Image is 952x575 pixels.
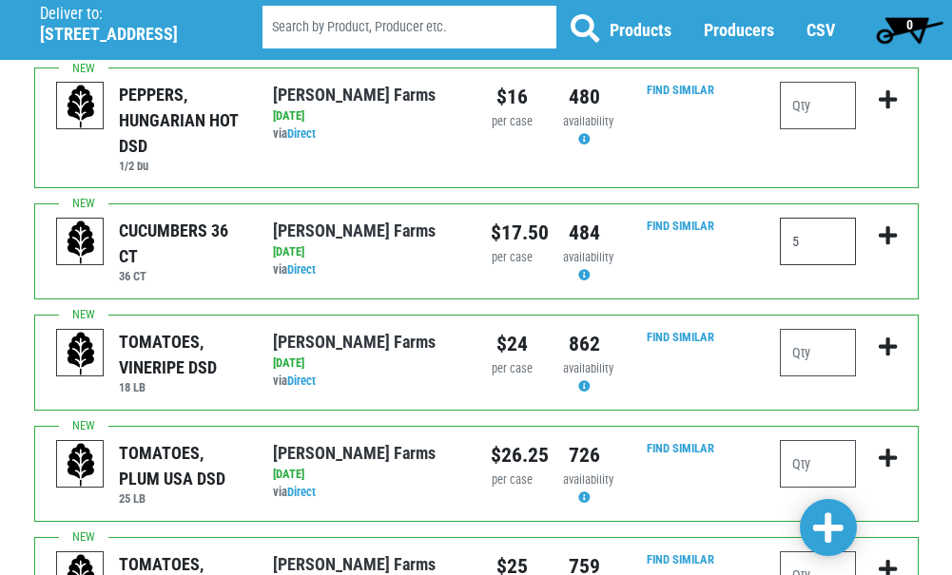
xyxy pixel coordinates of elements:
a: Direct [287,485,316,499]
a: Find Similar [647,552,714,566]
div: per case [491,249,534,267]
a: Find Similar [647,83,714,97]
div: PEPPERS, HUNGARIAN HOT DSD [119,82,244,159]
a: [PERSON_NAME] Farms [273,443,436,463]
input: Qty [780,329,856,376]
a: [PERSON_NAME] Farms [273,554,436,574]
div: via [273,484,461,502]
img: placeholder-variety-43d6402dacf2d531de610a020419775a.svg [57,441,105,489]
div: [DATE] [273,466,461,484]
div: $17.50 [491,218,534,248]
a: Direct [287,262,316,277]
div: 484 [563,218,607,248]
h6: 25 LB [119,491,244,506]
a: [PERSON_NAME] Farms [273,85,436,105]
span: availability [563,361,613,375]
a: Direct [287,126,316,141]
div: 726 [563,440,607,470]
div: [DATE] [273,107,461,125]
img: placeholder-variety-43d6402dacf2d531de610a020419775a.svg [57,219,105,266]
a: Find Similar [647,219,714,233]
div: per case [491,360,534,378]
span: 0 [906,17,913,32]
div: $26.25 [491,440,534,470]
a: Producers [704,20,774,40]
span: availability [563,250,613,264]
div: 480 [563,82,607,112]
a: Products [610,20,671,40]
div: TOMATOES, VINERIPE DSD [119,329,244,380]
img: placeholder-variety-43d6402dacf2d531de610a020419775a.svg [57,330,105,377]
div: via [273,125,461,144]
input: Qty [780,82,856,129]
h6: 1/2 bu [119,159,244,173]
div: [DATE] [273,243,461,261]
p: Deliver to: [40,5,214,24]
a: Direct [287,374,316,388]
span: availability [563,114,613,128]
div: per case [491,471,534,489]
div: $16 [491,82,534,112]
span: availability [563,472,613,487]
div: $24 [491,329,534,359]
a: [PERSON_NAME] Farms [273,220,436,240]
h6: 18 LB [119,380,244,394]
a: [PERSON_NAME] Farms [273,332,436,352]
div: 862 [563,329,607,359]
input: Search by Product, Producer etc. [262,6,556,48]
img: placeholder-variety-43d6402dacf2d531de610a020419775a.svg [57,83,105,130]
a: Find Similar [647,441,714,455]
h6: 36 CT [119,269,244,283]
div: via [273,261,461,279]
input: Qty [780,218,856,265]
div: via [273,373,461,391]
div: [DATE] [273,355,461,373]
a: Find Similar [647,330,714,344]
h5: [STREET_ADDRESS] [40,24,214,45]
div: CUCUMBERS 36 CT [119,218,244,269]
input: Qty [780,440,856,488]
div: per case [491,113,534,131]
div: TOMATOES, PLUM USA DSD [119,440,244,491]
a: 0 [867,10,952,48]
a: CSV [806,20,835,40]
